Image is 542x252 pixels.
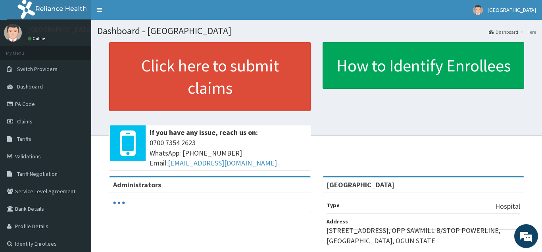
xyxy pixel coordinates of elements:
[150,138,307,168] span: 0700 7354 2623 WhatsApp: [PHONE_NUMBER] Email:
[28,36,47,41] a: Online
[17,170,58,177] span: Tariff Negotiation
[488,6,536,13] span: [GEOGRAPHIC_DATA]
[113,197,125,209] svg: audio-loading
[519,29,536,35] li: Here
[4,24,22,42] img: User Image
[97,26,536,36] h1: Dashboard - [GEOGRAPHIC_DATA]
[17,65,58,73] span: Switch Providers
[150,128,258,137] b: If you have any issue, reach us on:
[323,42,524,89] a: How to Identify Enrollees
[109,42,311,111] a: Click here to submit claims
[327,225,520,246] p: [STREET_ADDRESS], OPP SAWMILL B/STOP POWERLINE, [GEOGRAPHIC_DATA], OGUN STATE
[17,118,33,125] span: Claims
[489,29,518,35] a: Dashboard
[473,5,483,15] img: User Image
[327,180,394,189] strong: [GEOGRAPHIC_DATA]
[327,202,340,209] b: Type
[17,135,31,142] span: Tariffs
[327,218,348,225] b: Address
[113,180,161,189] b: Administrators
[17,83,43,90] span: Dashboard
[28,26,93,33] p: [GEOGRAPHIC_DATA]
[495,201,520,212] p: Hospital
[168,158,277,167] a: [EMAIL_ADDRESS][DOMAIN_NAME]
